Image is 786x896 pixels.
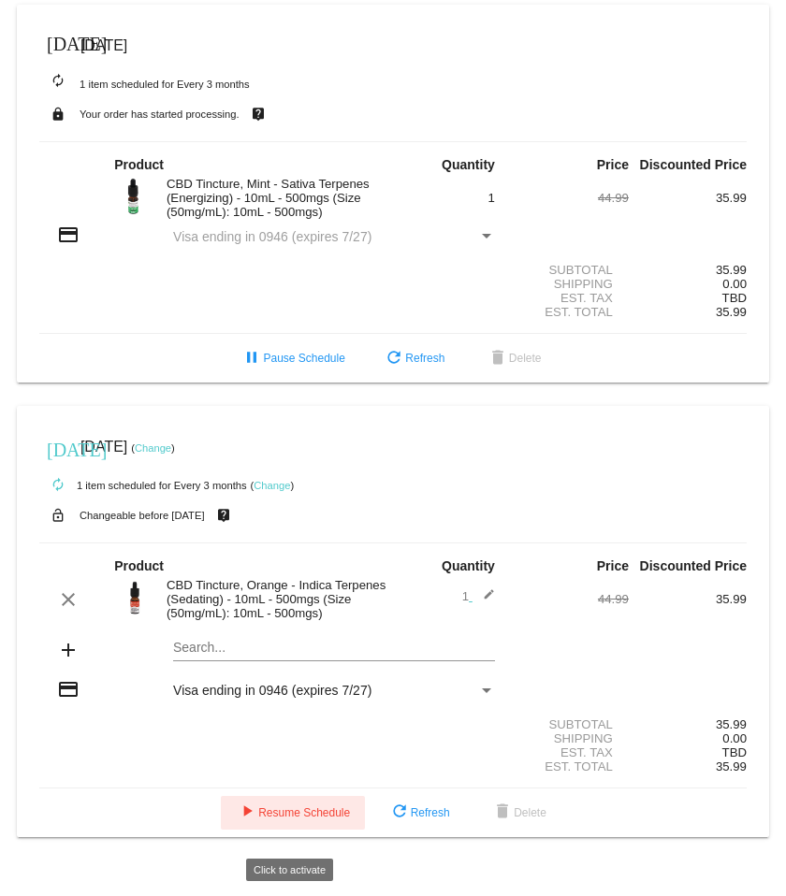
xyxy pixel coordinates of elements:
[629,717,747,731] div: 35.99
[368,341,459,375] button: Refresh
[597,558,629,573] strong: Price
[511,759,629,773] div: Est. Total
[629,592,747,606] div: 35.99
[722,745,747,759] span: TBD
[511,305,629,319] div: Est. Total
[212,503,235,527] mat-icon: live_help
[511,592,629,606] div: 44.99
[722,731,747,745] span: 0.00
[240,348,263,370] mat-icon: pause
[114,558,164,573] strong: Product
[114,579,155,616] img: Indica-Orange-500.png
[114,157,164,172] strong: Product
[80,510,205,521] small: Changeable before [DATE]
[640,558,747,573] strong: Discounted Price
[491,802,514,824] mat-icon: delete
[131,442,175,454] small: ( )
[487,348,509,370] mat-icon: delete
[247,102,269,126] mat-icon: live_help
[173,229,495,244] mat-select: Payment Method
[57,588,80,611] mat-icon: clear
[57,678,80,701] mat-icon: credit_card
[462,589,495,603] span: 1
[442,558,495,573] strong: Quantity
[47,31,69,53] mat-icon: [DATE]
[442,157,495,172] strong: Quantity
[511,277,629,291] div: Shipping
[57,639,80,661] mat-icon: add
[473,588,495,611] mat-icon: edit
[383,352,444,365] span: Refresh
[47,437,69,459] mat-icon: [DATE]
[47,102,69,126] mat-icon: lock
[157,578,393,620] div: CBD Tincture, Orange - Indica Terpenes (Sedating) - 10mL - 500mgs (Size (50mg/mL): 10mL - 500mgs)
[472,341,557,375] button: Delete
[488,191,494,205] span: 1
[388,806,450,819] span: Refresh
[47,70,69,93] mat-icon: autorenew
[47,474,69,497] mat-icon: autorenew
[373,796,465,830] button: Refresh
[173,683,371,698] span: Visa ending in 0946 (expires 7/27)
[716,305,747,319] span: 35.99
[173,229,371,244] span: Visa ending in 0946 (expires 7/27)
[114,178,153,215] img: Sativa-Mint-500-2.png
[511,263,629,277] div: Subtotal
[250,480,294,491] small: ( )
[511,731,629,745] div: Shipping
[157,177,393,219] div: CBD Tincture, Mint - Sativa Terpenes (Energizing) - 10mL - 500mgs (Size (50mg/mL): 10mL - 500mgs)
[47,503,69,527] mat-icon: lock_open
[236,802,258,824] mat-icon: play_arrow
[39,480,247,491] small: 1 item scheduled for Every 3 months
[511,745,629,759] div: Est. Tax
[388,802,411,824] mat-icon: refresh
[511,191,629,205] div: 44.99
[597,157,629,172] strong: Price
[173,683,495,698] mat-select: Payment Method
[629,191,747,205] div: 35.99
[80,108,240,120] small: Your order has started processing.
[722,291,747,305] span: TBD
[722,277,747,291] span: 0.00
[173,641,495,656] input: Search...
[135,442,171,454] a: Change
[236,806,350,819] span: Resume Schedule
[491,806,546,819] span: Delete
[511,291,629,305] div: Est. Tax
[716,759,747,773] span: 35.99
[39,79,250,90] small: 1 item scheduled for Every 3 months
[240,352,344,365] span: Pause Schedule
[383,348,405,370] mat-icon: refresh
[640,157,747,172] strong: Discounted Price
[487,352,542,365] span: Delete
[221,796,365,830] button: Resume Schedule
[226,341,359,375] button: Pause Schedule
[57,224,80,246] mat-icon: credit_card
[476,796,561,830] button: Delete
[511,717,629,731] div: Subtotal
[254,480,290,491] a: Change
[629,263,747,277] div: 35.99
